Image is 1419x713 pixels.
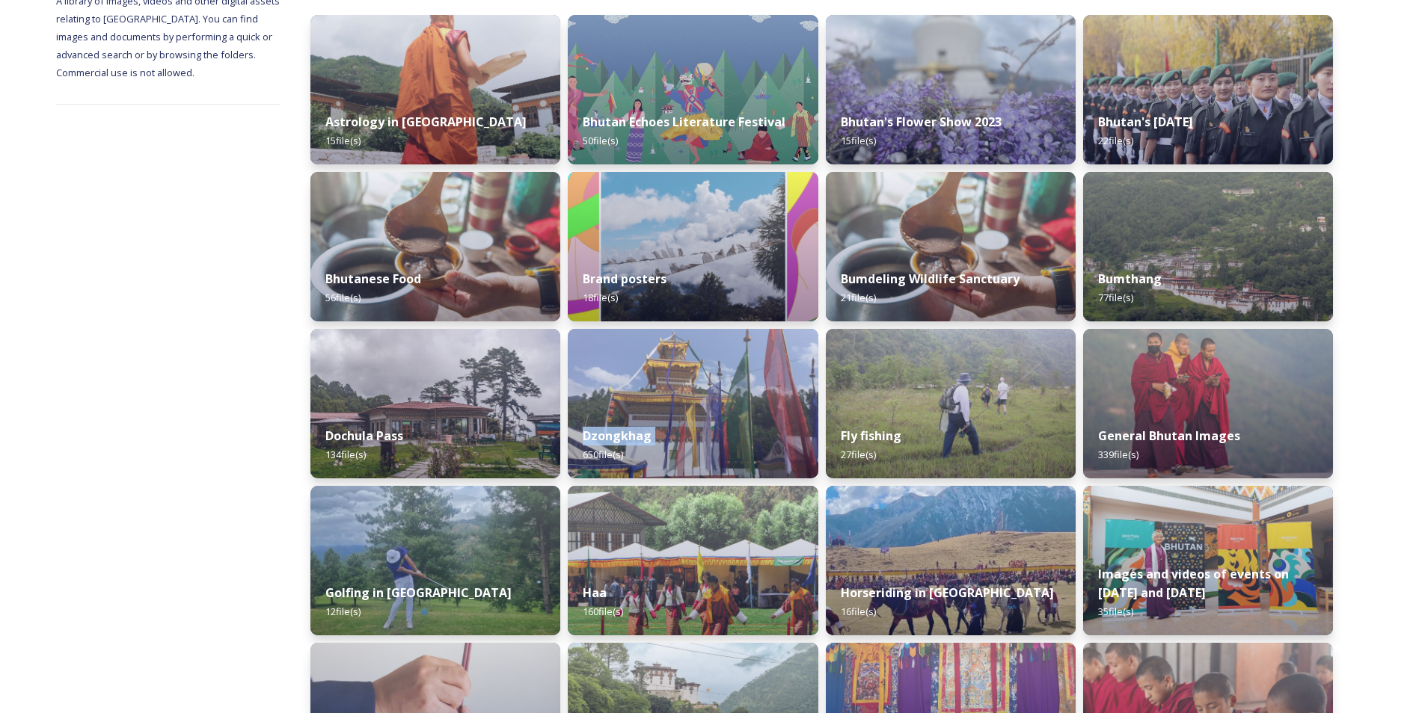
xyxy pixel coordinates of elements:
[325,134,361,147] span: 15 file(s)
[583,114,785,130] strong: Bhutan Echoes Literature Festival
[568,329,818,478] img: Festival%2520Header.jpg
[1083,15,1333,164] img: Bhutan%2520National%2520Day10.jpg
[568,172,818,321] img: Bhutan_Believe_800_1000_4.jpg
[583,448,623,461] span: 650 file(s)
[1098,134,1133,147] span: 22 file(s)
[841,584,1054,601] strong: Horseriding in [GEOGRAPHIC_DATA]
[310,486,560,635] img: IMG_0877.jpeg
[1083,486,1333,635] img: A%2520guest%2520with%2520new%2520signage%2520at%2520the%2520airport.jpeg
[325,448,366,461] span: 134 file(s)
[583,584,607,601] strong: Haa
[325,114,527,130] strong: Astrology in [GEOGRAPHIC_DATA]
[841,448,876,461] span: 27 file(s)
[583,291,618,304] span: 18 file(s)
[1098,291,1133,304] span: 77 file(s)
[325,428,403,444] strong: Dochula Pass
[1098,566,1289,601] strong: Images and videos of events on [DATE] and [DATE]
[841,134,876,147] span: 15 file(s)
[583,271,666,287] strong: Brand posters
[826,15,1076,164] img: Bhutan%2520Flower%2520Show2.jpg
[310,172,560,321] img: Bumdeling%2520090723%2520by%2520Amp%2520Sripimanwat-4.jpg
[841,428,901,444] strong: Fly fishing
[1083,329,1333,478] img: MarcusWestbergBhutanHiRes-23.jpg
[1098,448,1138,461] span: 339 file(s)
[826,486,1076,635] img: Horseriding%2520in%2520Bhutan2.JPG
[1098,271,1162,287] strong: Bumthang
[325,605,361,618] span: 12 file(s)
[841,291,876,304] span: 21 file(s)
[826,329,1076,478] img: by%2520Ugyen%2520Wangchuk14.JPG
[583,605,623,618] span: 160 file(s)
[841,605,876,618] span: 16 file(s)
[568,486,818,635] img: Haa%2520Summer%2520Festival1.jpeg
[826,172,1076,321] img: Bumdeling%2520090723%2520by%2520Amp%2520Sripimanwat-4%25202.jpg
[841,271,1020,287] strong: Bumdeling Wildlife Sanctuary
[325,271,421,287] strong: Bhutanese Food
[1083,172,1333,321] img: Bumthang%2520180723%2520by%2520Amp%2520Sripimanwat-20.jpg
[568,15,818,164] img: Bhutan%2520Echoes7.jpg
[583,428,652,444] strong: Dzongkhag
[841,114,1002,130] strong: Bhutan's Flower Show 2023
[1098,605,1133,618] span: 35 file(s)
[325,584,512,601] strong: Golfing in [GEOGRAPHIC_DATA]
[325,291,361,304] span: 56 file(s)
[310,329,560,478] img: 2022-10-01%252011.41.43.jpg
[310,15,560,164] img: _SCH1465.jpg
[583,134,618,147] span: 50 file(s)
[1098,114,1193,130] strong: Bhutan's [DATE]
[1098,428,1240,444] strong: General Bhutan Images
